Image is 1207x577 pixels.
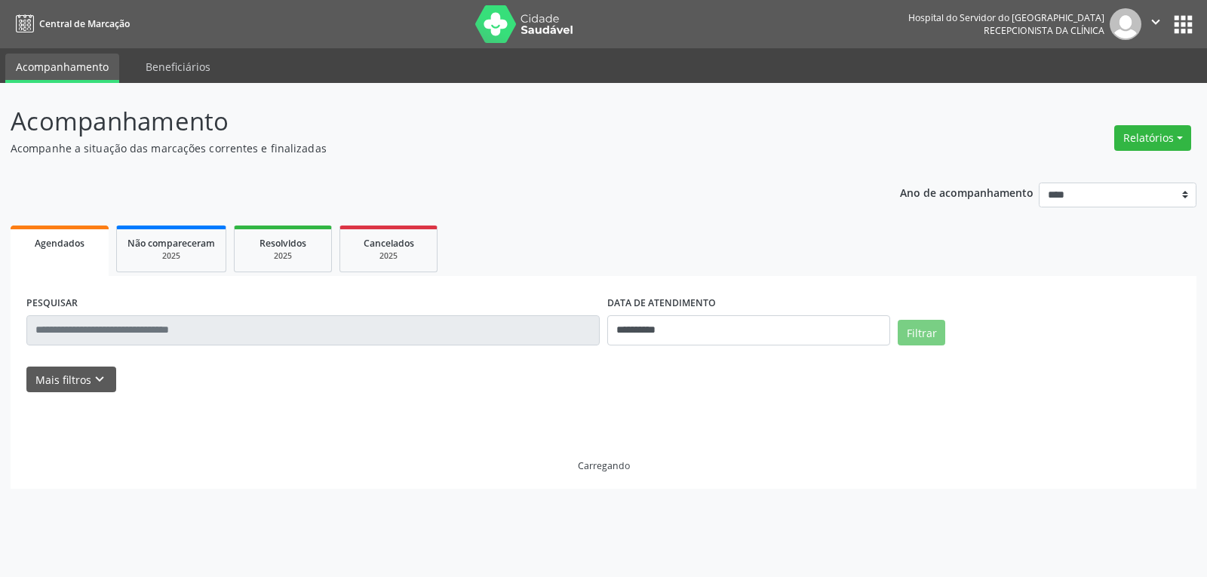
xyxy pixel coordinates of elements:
[26,292,78,315] label: PESQUISAR
[607,292,716,315] label: DATA DE ATENDIMENTO
[39,17,130,30] span: Central de Marcação
[364,237,414,250] span: Cancelados
[1141,8,1170,40] button: 
[908,11,1104,24] div: Hospital do Servidor do [GEOGRAPHIC_DATA]
[1110,8,1141,40] img: img
[245,250,321,262] div: 2025
[127,237,215,250] span: Não compareceram
[900,183,1033,201] p: Ano de acompanhamento
[11,11,130,36] a: Central de Marcação
[127,250,215,262] div: 2025
[351,250,426,262] div: 2025
[578,459,630,472] div: Carregando
[11,103,840,140] p: Acompanhamento
[5,54,119,83] a: Acompanhamento
[1114,125,1191,151] button: Relatórios
[1147,14,1164,30] i: 
[898,320,945,345] button: Filtrar
[91,371,108,388] i: keyboard_arrow_down
[135,54,221,80] a: Beneficiários
[35,237,84,250] span: Agendados
[260,237,306,250] span: Resolvidos
[26,367,116,393] button: Mais filtroskeyboard_arrow_down
[1170,11,1196,38] button: apps
[11,140,840,156] p: Acompanhe a situação das marcações correntes e finalizadas
[984,24,1104,37] span: Recepcionista da clínica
